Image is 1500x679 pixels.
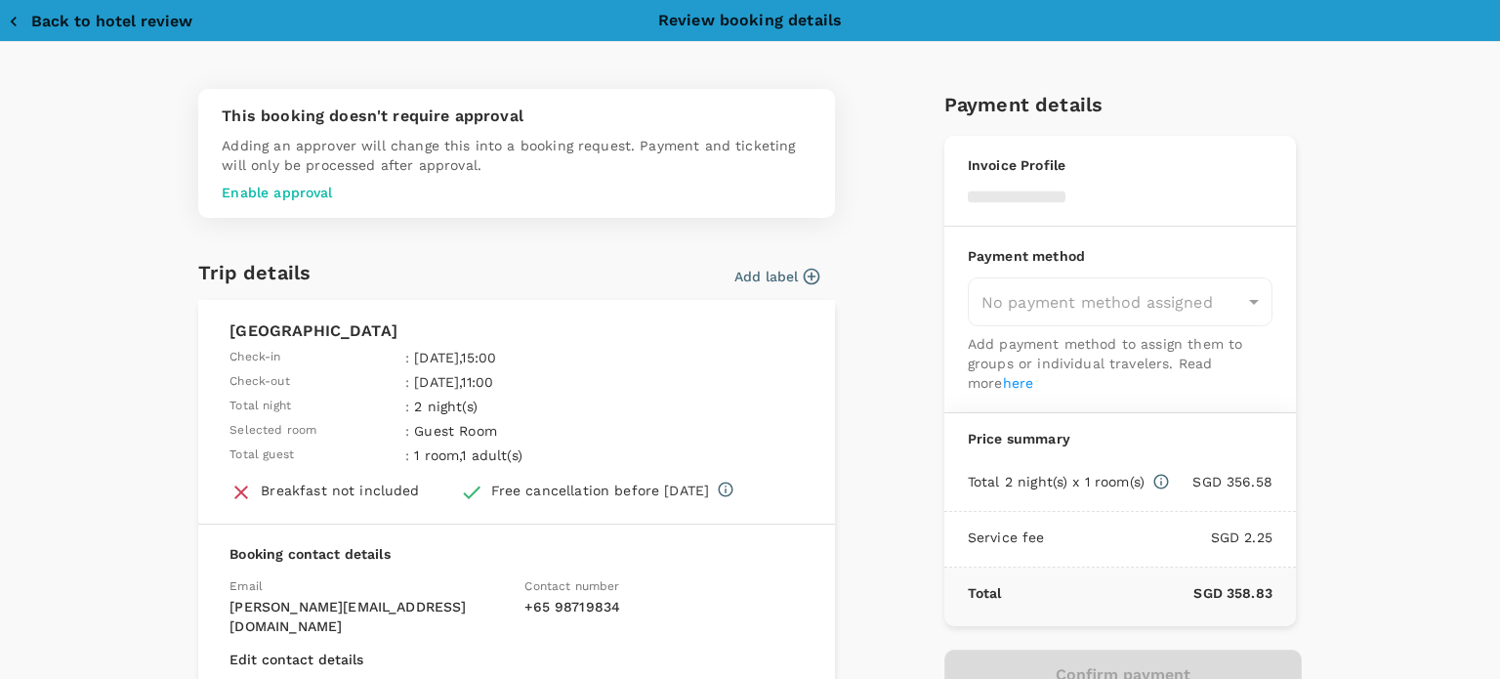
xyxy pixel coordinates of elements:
[524,579,619,593] span: Contact number
[717,481,734,498] svg: Full refund before 2026-01-26 23:59 Cancellation penalty of SGD 35.66 after 2026-01-26 23:59 but ...
[524,597,804,616] p: + 65 98719834
[405,372,409,392] span: :
[1002,583,1272,603] p: SGD 358.83
[734,267,819,286] button: Add label
[968,429,1272,448] p: Price summary
[229,343,632,465] table: simple table
[414,421,627,441] p: Guest Room
[261,481,419,500] div: Breakfast not included
[222,136,812,175] p: Adding an approver will change this into a booking request. Payment and ticketing will only be pr...
[405,348,409,367] span: :
[229,544,804,564] p: Booking contact details
[405,446,409,465] span: :
[1003,375,1034,391] a: here
[414,372,627,392] p: [DATE] , 11:00
[658,9,842,32] p: Review booking details
[229,348,280,367] span: Check-in
[968,472,1145,491] p: Total 2 night(s) x 1 room(s)
[229,319,804,343] p: [GEOGRAPHIC_DATA]
[968,246,1272,266] p: Payment method
[198,257,311,288] h6: Trip details
[229,579,263,593] span: Email
[414,446,627,465] p: 1 room , 1 adult(s)
[229,421,316,441] span: Selected room
[1170,472,1272,491] p: SGD 356.58
[968,583,1002,603] p: Total
[414,348,627,367] p: [DATE] , 15:00
[968,528,1045,547] p: Service fee
[968,277,1272,326] div: No payment method assigned
[229,652,363,667] button: Edit contact details
[491,481,710,500] div: Free cancellation before [DATE]
[1045,528,1272,547] p: SGD 2.25
[229,372,289,392] span: Check-out
[405,397,409,416] span: :
[968,334,1272,393] p: Add payment method to assign them to groups or individual travelers. Read more
[222,105,812,128] p: This booking doesn't require approval
[405,421,409,441] span: :
[8,12,192,31] button: Back to hotel review
[222,183,812,202] p: Enable approval
[414,397,627,416] p: 2 night(s)
[229,397,291,416] span: Total night
[944,89,1302,120] h6: Payment details
[229,597,509,636] p: [PERSON_NAME][EMAIL_ADDRESS][DOMAIN_NAME]
[968,155,1272,175] p: Invoice Profile
[229,446,294,465] span: Total guest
